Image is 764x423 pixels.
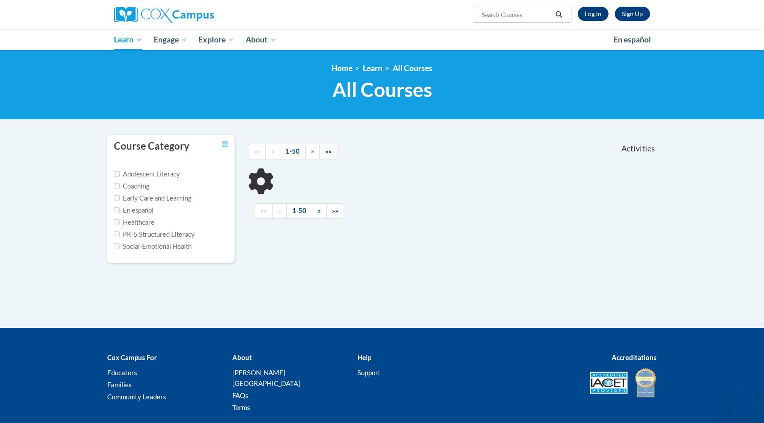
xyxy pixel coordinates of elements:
[312,203,327,219] a: Next
[114,205,154,215] label: En español
[114,171,120,177] input: Checkbox for Options
[590,372,628,394] img: Accredited IACET® Provider
[107,369,137,377] a: Educators
[728,387,757,416] iframe: Button to launch messaging window
[114,169,180,179] label: Adolescent Literacy
[240,29,282,50] a: About
[114,219,120,225] input: Checkbox for Options
[254,147,260,155] span: ««
[107,393,166,401] a: Community Leaders
[248,144,266,159] a: Begining
[114,207,120,213] input: Checkbox for Options
[608,30,657,49] a: En español
[114,230,195,239] label: PK-5 Structured Literacy
[108,29,148,50] a: Learn
[481,9,552,20] input: Search Courses
[357,353,371,361] b: Help
[114,243,120,249] input: Checkbox for Options
[114,242,192,251] label: Social-Emotional Health
[198,34,234,45] span: Explore
[232,369,300,387] a: [PERSON_NAME][GEOGRAPHIC_DATA]
[222,139,228,149] a: Toggle collapse
[326,203,344,219] a: End
[615,7,650,21] a: Register
[621,144,655,154] span: Activities
[114,218,155,227] label: Healthcare
[107,353,157,361] b: Cox Campus For
[613,35,651,44] span: En español
[393,63,432,73] a: All Courses
[101,29,663,50] div: Main menu
[114,193,191,203] label: Early Care and Learning
[332,78,432,101] span: All Courses
[286,203,312,219] a: 1-50
[325,147,332,155] span: »»
[255,203,273,219] a: Begining
[278,207,281,214] span: «
[271,147,274,155] span: «
[246,34,276,45] span: About
[552,9,566,20] button: Search
[148,29,193,50] a: Engage
[265,144,280,159] a: Previous
[260,207,267,214] span: ««
[193,29,240,50] a: Explore
[114,181,149,191] label: Coaching
[232,403,250,411] a: Terms
[114,7,214,23] img: Cox Campus
[634,367,657,398] img: IDA® Accredited
[114,7,284,23] a: Cox Campus
[612,353,657,361] b: Accreditations
[318,207,321,214] span: »
[332,63,353,73] a: Home
[114,183,120,189] input: Checkbox for Options
[319,144,337,159] a: End
[280,144,306,159] a: 1-50
[578,7,609,21] a: Log In
[114,231,120,237] input: Checkbox for Options
[332,207,338,214] span: »»
[114,139,189,153] h3: Course Category
[305,144,320,159] a: Next
[232,353,252,361] b: About
[363,63,382,73] a: Learn
[107,381,132,389] a: Families
[311,147,314,155] span: »
[114,195,120,201] input: Checkbox for Options
[114,34,142,45] span: Learn
[154,34,187,45] span: Engage
[272,203,287,219] a: Previous
[232,391,248,399] a: FAQs
[357,369,381,377] a: Support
